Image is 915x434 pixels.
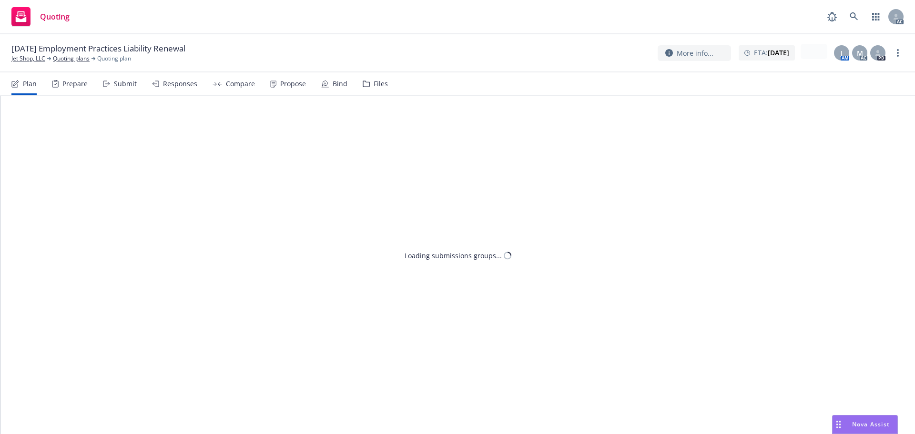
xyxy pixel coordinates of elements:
div: Prepare [62,80,88,88]
a: Report a Bug [823,7,842,26]
span: [DATE] Employment Practices Liability Renewal [11,43,185,54]
div: Submit [114,80,137,88]
a: Quoting [8,3,73,30]
span: Nova Assist [852,420,890,428]
a: Switch app [866,7,885,26]
div: Responses [163,80,197,88]
div: Compare [226,80,255,88]
a: Jet Shop, LLC [11,54,45,63]
span: J [841,48,843,58]
div: Plan [23,80,37,88]
span: M [857,48,863,58]
a: Quoting plans [53,54,90,63]
a: Search [844,7,864,26]
span: ETA : [754,48,789,58]
strong: [DATE] [768,48,789,57]
a: more [892,47,904,59]
div: Files [374,80,388,88]
div: Propose [280,80,306,88]
span: Quoting plan [97,54,131,63]
div: Drag to move [833,415,844,434]
div: Bind [333,80,347,88]
span: Quoting [40,13,70,20]
button: Nova Assist [832,415,898,434]
div: Loading submissions groups... [405,251,502,261]
span: More info... [677,48,713,58]
button: More info... [658,45,731,61]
